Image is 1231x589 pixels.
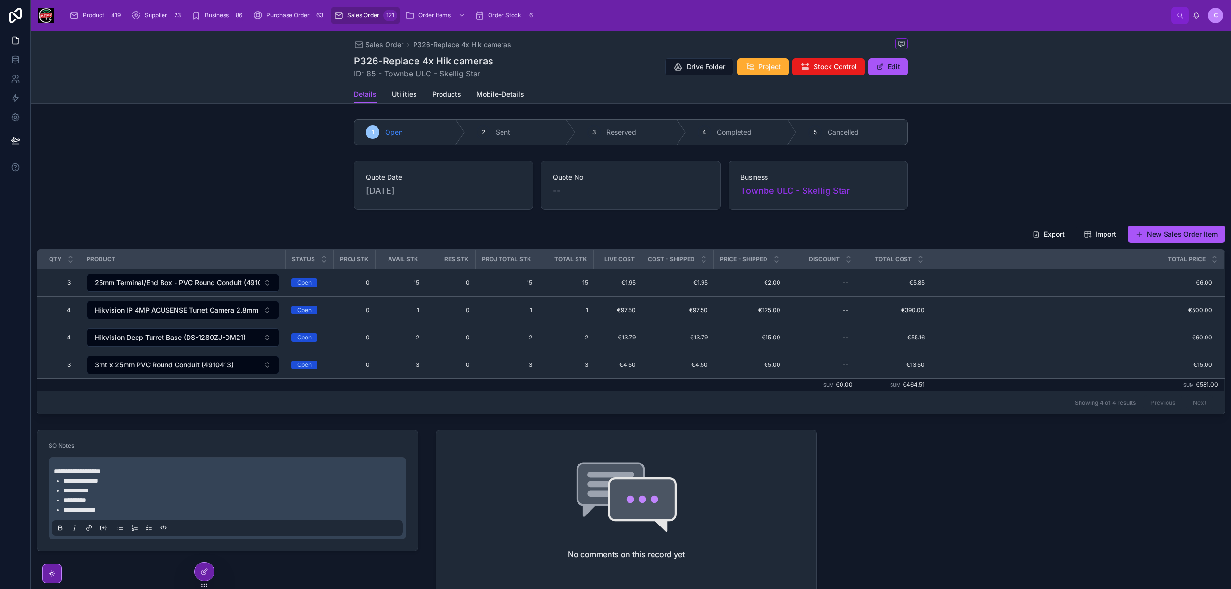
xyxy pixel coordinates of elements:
[340,255,369,263] span: Proj Stk
[297,306,312,314] div: Open
[1183,382,1194,388] small: Sum
[205,12,229,19] span: Business
[49,442,74,449] span: SO Notes
[823,382,834,388] small: Sum
[931,306,1213,314] span: €500.00
[87,328,279,347] button: Select Button
[600,361,636,369] a: €4.50
[297,333,312,342] div: Open
[95,333,246,342] span: Hikvision Deep Turret Base (DS-1280ZJ-DM21)
[875,255,912,263] span: Total Cost
[903,381,925,388] span: €464.51
[717,127,752,137] span: Completed
[291,306,328,314] a: Open
[95,278,260,288] span: 25mm Terminal/End Box - PVC Round Conduit (4910451)
[647,334,708,341] a: €13.79
[431,361,470,369] span: 0
[647,361,708,369] a: €4.50
[87,274,279,292] button: Select Button
[95,305,260,315] span: Hikvision IP 4MP ACUSENSE Turret Camera 2.8mm (DS-2CD2346G2-IU)
[381,306,419,314] a: 1
[703,128,706,136] span: 4
[482,255,531,263] span: Proj Total Stk
[719,361,780,369] a: €5.00
[481,334,532,341] span: 2
[266,12,310,19] span: Purchase Order
[145,12,167,19] span: Supplier
[52,334,71,341] span: 4
[648,255,695,263] span: Cost - Shipped
[128,7,187,24] a: Supplier23
[1128,226,1225,243] a: New Sales Order Item
[544,279,588,287] span: 15
[87,301,279,319] button: Select Button
[381,361,419,369] a: 3
[477,86,524,105] a: Mobile-Details
[554,255,587,263] span: Total Stk
[49,302,75,318] a: 4
[413,40,511,50] a: P326-Replace 4x Hik cameras
[432,89,461,99] span: Products
[482,128,485,136] span: 2
[931,279,1213,287] span: €6.00
[600,279,636,287] a: €1.95
[392,89,417,99] span: Utilities
[843,361,849,369] div: --
[544,306,588,314] span: 1
[864,334,925,341] a: €55.16
[481,361,532,369] a: 3
[402,7,470,24] a: Order Items
[354,40,403,50] a: Sales Order
[758,62,781,72] span: Project
[488,12,521,19] span: Order Stock
[687,62,725,72] span: Drive Folder
[864,361,925,369] a: €13.50
[864,306,925,314] span: €390.00
[481,279,532,287] a: 15
[604,255,635,263] span: Live Cost
[49,357,75,373] a: 3
[600,334,636,341] a: €13.79
[291,278,328,287] a: Open
[418,12,451,19] span: Order Items
[931,361,1213,369] span: €15.00
[372,128,374,136] span: 1
[1168,255,1206,263] span: Total Price
[188,7,248,24] a: Business86
[52,361,71,369] span: 3
[339,361,370,369] a: 0
[553,184,561,198] span: --
[1075,399,1136,407] span: Showing 4 of 4 results
[525,10,537,21] div: 6
[86,301,280,320] a: Select Button
[86,328,280,347] a: Select Button
[472,7,540,24] a: Order Stock6
[86,355,280,375] a: Select Button
[737,58,789,75] button: Project
[481,306,532,314] a: 1
[339,334,370,341] a: 0
[828,127,859,137] span: Cancelled
[431,306,470,314] a: 0
[843,306,849,314] div: --
[381,279,419,287] a: 15
[171,10,184,21] div: 23
[431,334,470,341] span: 0
[719,279,780,287] a: €2.00
[836,381,853,388] span: €0.00
[314,10,326,21] div: 63
[431,279,470,287] span: 0
[719,334,780,341] a: €15.00
[568,549,685,560] h2: No comments on this record yet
